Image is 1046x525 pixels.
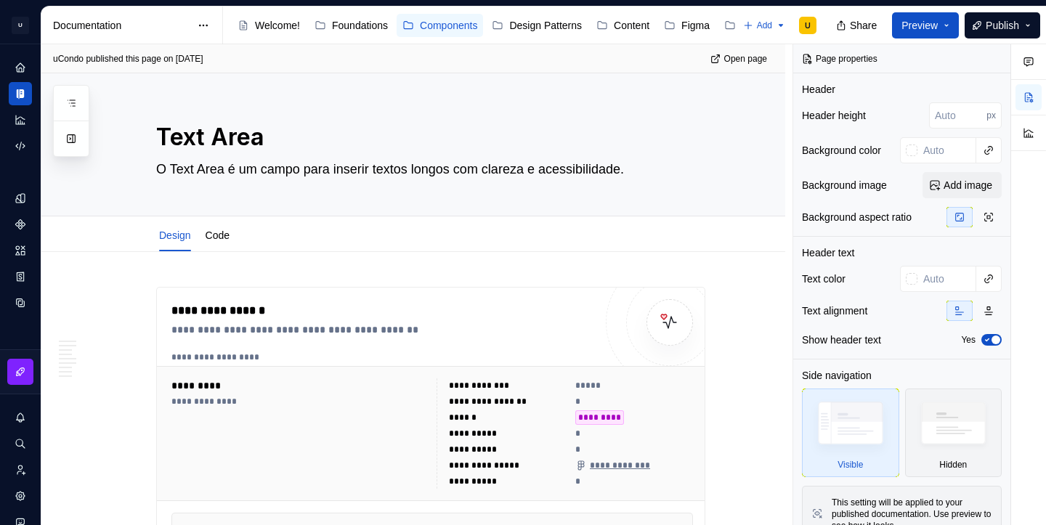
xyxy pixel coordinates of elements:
[153,120,702,155] textarea: Text Area
[802,368,872,383] div: Side navigation
[838,459,863,471] div: Visible
[986,18,1019,33] span: Publish
[802,108,866,123] div: Header height
[255,18,300,33] div: Welcome!
[200,219,235,250] div: Code
[9,406,32,429] button: Notifications
[965,12,1040,38] button: Publish
[802,272,846,286] div: Text color
[9,187,32,210] a: Design tokens
[486,14,588,37] a: Design Patterns
[939,459,967,471] div: Hidden
[757,20,772,31] span: Add
[232,14,306,37] a: Welcome!
[905,388,1002,477] div: Hidden
[802,245,854,260] div: Header text
[9,108,32,131] a: Analytics
[614,18,649,33] div: Content
[802,82,835,97] div: Header
[86,53,203,65] div: published this page on [DATE]
[9,134,32,158] a: Code automation
[805,20,811,31] div: U
[986,110,996,121] p: px
[892,12,959,38] button: Preview
[929,102,986,129] input: Auto
[159,229,191,241] a: Design
[309,14,394,37] a: Foundations
[397,14,483,37] a: Components
[3,9,38,41] button: U
[232,11,736,40] div: Page tree
[923,172,1002,198] button: Add image
[509,18,582,33] div: Design Patterns
[718,14,797,37] a: Changelog
[706,49,774,69] a: Open page
[420,18,477,33] div: Components
[917,137,976,163] input: Auto
[9,82,32,105] a: Documentation
[802,304,867,318] div: Text alignment
[961,334,976,346] label: Yes
[850,18,877,33] span: Share
[332,18,388,33] div: Foundations
[802,388,899,477] div: Visible
[9,458,32,481] a: Invite team
[901,18,938,33] span: Preview
[9,484,32,508] a: Settings
[591,14,655,37] a: Content
[9,213,32,236] a: Components
[9,56,32,79] a: Home
[802,333,881,347] div: Show header text
[53,18,190,33] div: Documentation
[802,143,881,158] div: Background color
[917,266,976,292] input: Auto
[153,219,197,250] div: Design
[829,12,886,38] button: Share
[12,17,29,34] div: U
[206,229,230,241] a: Code
[53,53,84,65] span: uCondo
[802,178,887,192] div: Background image
[802,210,912,224] div: Background aspect ratio
[724,53,767,65] span: Open page
[658,14,715,37] a: Figma
[9,432,32,455] button: Search ⌘K
[9,239,32,262] a: Assets
[153,158,702,181] textarea: O Text Area é um campo para inserir textos longos com clareza e acessibilidade.
[944,178,992,192] span: Add image
[681,18,710,33] div: Figma
[9,291,32,314] a: Data sources
[9,265,32,288] a: Storybook stories
[739,15,790,36] button: Add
